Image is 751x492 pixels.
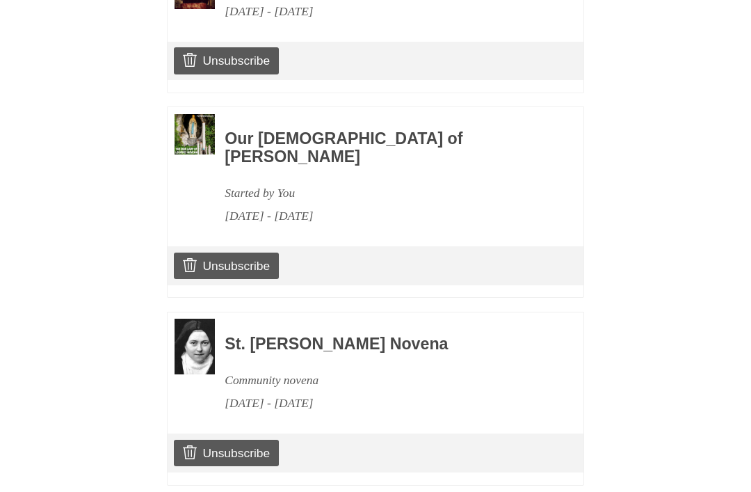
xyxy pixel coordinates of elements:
[174,440,279,466] a: Unsubscribe
[225,335,546,354] h3: St. [PERSON_NAME] Novena
[175,319,215,374] img: Novena image
[225,392,546,415] div: [DATE] - [DATE]
[225,130,546,166] h3: Our [DEMOGRAPHIC_DATA] of [PERSON_NAME]
[174,47,279,74] a: Unsubscribe
[175,114,215,154] img: Novena image
[225,369,546,392] div: Community novena
[225,205,546,228] div: [DATE] - [DATE]
[225,182,546,205] div: Started by You
[174,253,279,279] a: Unsubscribe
